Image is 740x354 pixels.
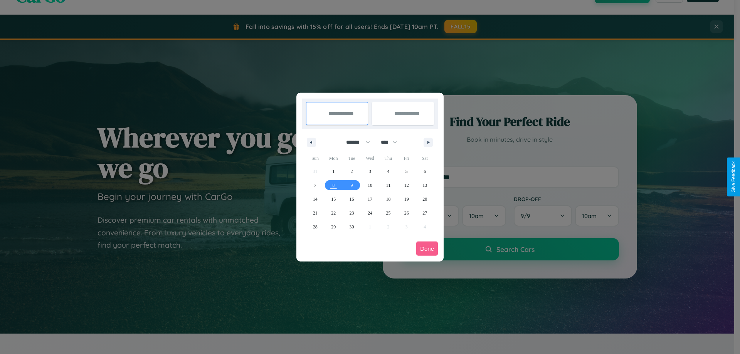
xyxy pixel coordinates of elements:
[379,206,397,220] button: 25
[416,192,434,206] button: 20
[313,192,318,206] span: 14
[397,206,415,220] button: 26
[306,206,324,220] button: 21
[731,161,736,193] div: Give Feedback
[404,206,409,220] span: 26
[306,192,324,206] button: 14
[351,178,353,192] span: 9
[331,192,336,206] span: 15
[324,164,342,178] button: 1
[386,178,391,192] span: 11
[404,178,409,192] span: 12
[350,192,354,206] span: 16
[350,206,354,220] span: 23
[368,192,372,206] span: 17
[422,178,427,192] span: 13
[379,192,397,206] button: 18
[332,178,335,192] span: 8
[361,178,379,192] button: 10
[324,192,342,206] button: 15
[343,164,361,178] button: 2
[332,164,335,178] span: 1
[416,242,438,256] button: Done
[331,206,336,220] span: 22
[397,192,415,206] button: 19
[324,206,342,220] button: 22
[361,206,379,220] button: 24
[386,206,390,220] span: 25
[422,192,427,206] span: 20
[368,178,372,192] span: 10
[306,178,324,192] button: 7
[343,178,361,192] button: 9
[361,192,379,206] button: 17
[424,164,426,178] span: 6
[422,206,427,220] span: 27
[405,164,408,178] span: 5
[387,164,389,178] span: 4
[368,206,372,220] span: 24
[306,220,324,234] button: 28
[331,220,336,234] span: 29
[324,220,342,234] button: 29
[314,178,316,192] span: 7
[369,164,371,178] span: 3
[351,164,353,178] span: 2
[379,152,397,164] span: Thu
[343,220,361,234] button: 30
[379,178,397,192] button: 11
[313,220,318,234] span: 28
[416,164,434,178] button: 6
[343,152,361,164] span: Tue
[324,178,342,192] button: 8
[397,164,415,178] button: 5
[361,164,379,178] button: 3
[306,152,324,164] span: Sun
[361,152,379,164] span: Wed
[386,192,390,206] span: 18
[313,206,318,220] span: 21
[343,192,361,206] button: 16
[416,206,434,220] button: 27
[416,152,434,164] span: Sat
[416,178,434,192] button: 13
[350,220,354,234] span: 30
[397,178,415,192] button: 12
[324,152,342,164] span: Mon
[404,192,409,206] span: 19
[343,206,361,220] button: 23
[379,164,397,178] button: 4
[397,152,415,164] span: Fri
